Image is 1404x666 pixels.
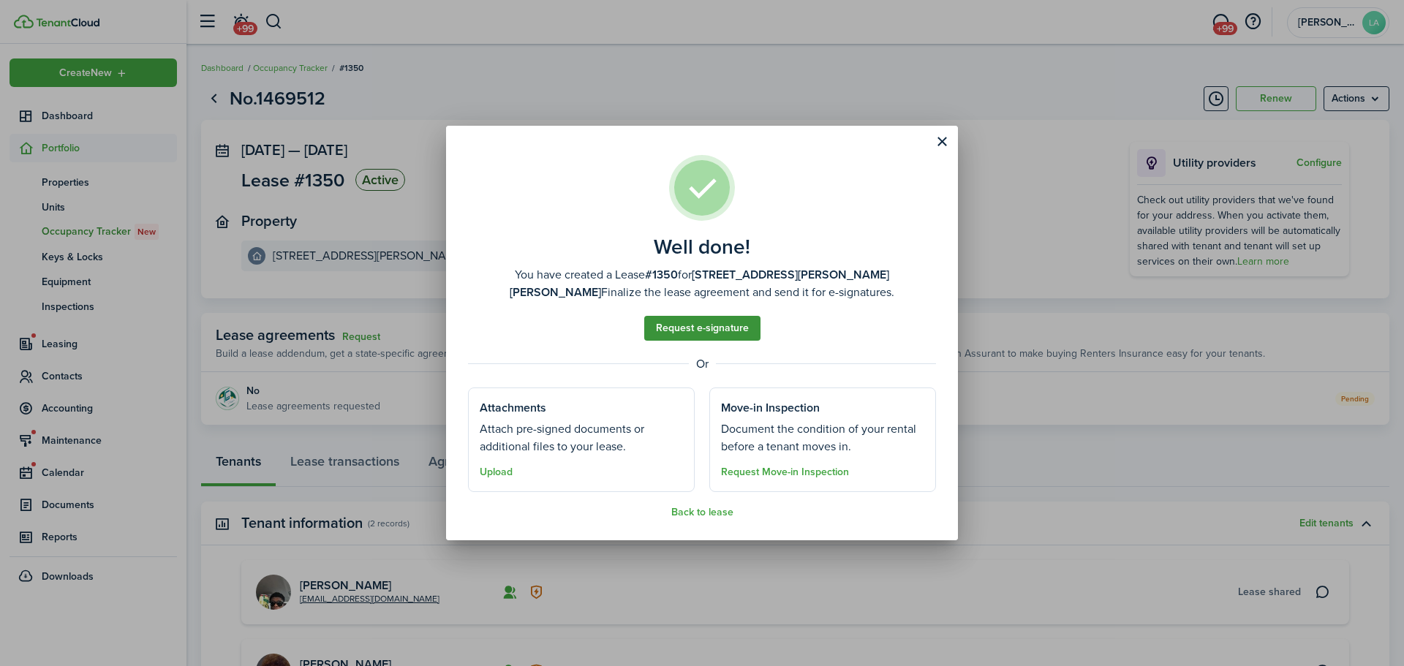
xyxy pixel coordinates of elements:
[468,355,936,373] well-done-separator: Or
[671,507,733,518] button: Back to lease
[929,129,954,154] button: Close modal
[468,266,936,301] well-done-description: You have created a Lease for Finalize the lease agreement and send it for e-signatures.
[654,235,750,259] well-done-title: Well done!
[480,466,513,478] button: Upload
[721,466,849,478] button: Request Move-in Inspection
[480,420,683,455] well-done-section-description: Attach pre-signed documents or additional files to your lease.
[721,420,924,455] well-done-section-description: Document the condition of your rental before a tenant moves in.
[480,399,546,417] well-done-section-title: Attachments
[645,266,678,283] b: #1350
[644,316,760,341] a: Request e-signature
[510,266,889,300] b: [STREET_ADDRESS][PERSON_NAME][PERSON_NAME]
[721,399,820,417] well-done-section-title: Move-in Inspection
